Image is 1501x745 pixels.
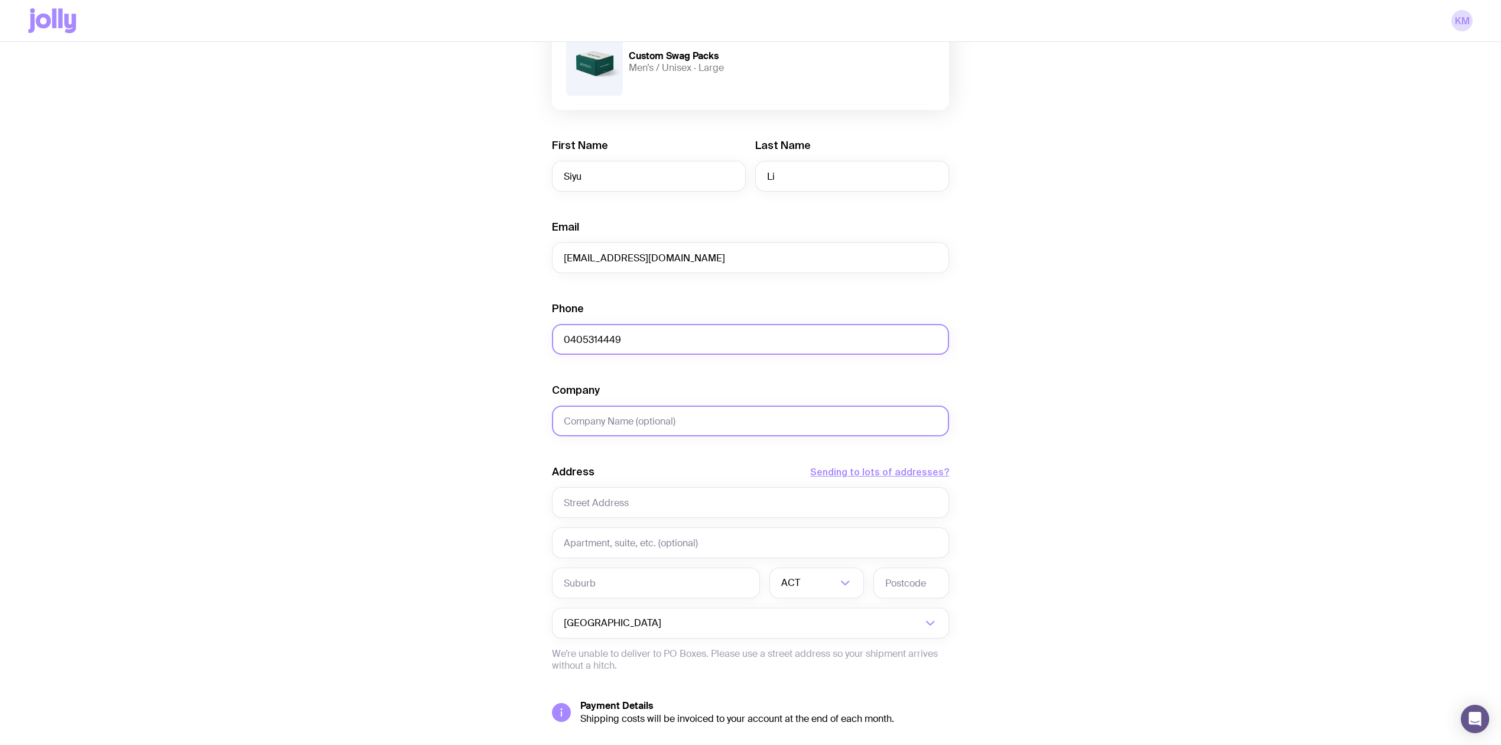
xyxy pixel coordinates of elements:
[755,161,949,192] input: Last Name
[552,161,746,192] input: First Name
[781,568,803,598] span: ACT
[873,568,949,598] input: Postcode
[552,324,949,355] input: 0400 123 456
[810,465,949,479] button: Sending to lots of addresses?
[769,568,864,598] div: Search for option
[552,487,949,518] input: Street Address
[755,138,811,153] label: Last Name
[629,62,743,74] h5: Men’s / Unisex · Large
[629,50,743,62] h4: Custom Swag Packs
[580,700,949,712] h5: Payment Details
[552,648,949,672] p: We’re unable to deliver to PO Boxes. Please use a street address so your shipment arrives without...
[552,383,600,397] label: Company
[552,465,594,479] label: Address
[664,608,922,639] input: Search for option
[1451,10,1473,31] a: KM
[552,220,579,234] label: Email
[552,608,949,639] div: Search for option
[552,527,949,558] input: Apartment, suite, etc. (optional)
[552,568,760,598] input: Suburb
[552,138,608,153] label: First Name
[564,608,664,639] span: [GEOGRAPHIC_DATA]
[580,713,949,725] div: Shipping costs will be invoiced to your account at the end of each month.
[1461,705,1489,733] div: Open Intercom Messenger
[552,242,949,273] input: employee@company.com
[803,568,837,598] input: Search for option
[552,302,584,316] label: Phone
[552,406,949,436] input: Company Name (optional)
